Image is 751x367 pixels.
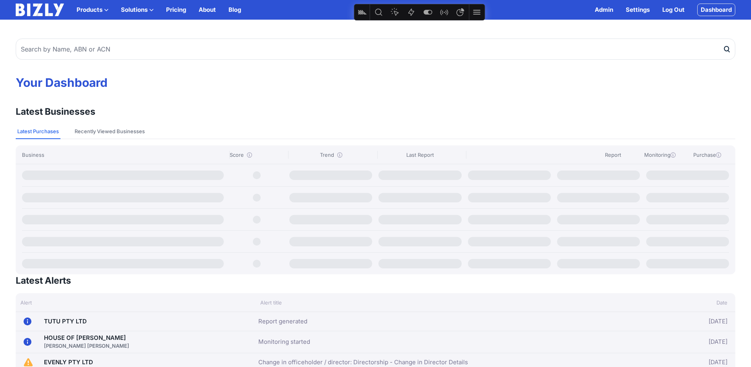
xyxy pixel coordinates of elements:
[662,5,685,15] a: Log Out
[595,5,613,15] a: Admin
[229,151,285,159] div: Score
[228,5,241,15] a: Blog
[258,337,310,347] a: Monitoring started
[73,124,146,139] button: Recently Viewed Businesses
[121,5,153,15] button: Solutions
[44,317,87,325] a: TUTU PTY LTD
[77,5,108,15] button: Products
[685,151,729,159] div: Purchase
[610,334,727,350] div: [DATE]
[256,299,616,306] div: Alert title
[44,342,129,350] div: [PERSON_NAME] [PERSON_NAME]
[591,151,635,159] div: Report
[258,358,468,367] a: Change in officeholder / director: Directorship - Change in Director Details
[377,151,463,159] div: Last Report
[199,5,216,15] a: About
[16,299,256,306] div: Alert
[16,75,735,90] h1: Your Dashboard
[22,151,226,159] div: Business
[44,358,93,366] a: EVENLY PTY LTD
[16,39,735,60] input: Search by Name, ABN or ACN
[638,151,682,159] div: Monitoring
[616,299,736,306] div: Date
[697,4,735,16] a: Dashboard
[16,124,735,139] nav: Tabs
[16,274,71,287] h3: Latest Alerts
[16,124,60,139] button: Latest Purchases
[44,334,129,350] a: HOUSE OF [PERSON_NAME][PERSON_NAME] [PERSON_NAME]
[166,5,186,15] a: Pricing
[610,315,727,328] div: [DATE]
[258,317,307,326] a: Report generated
[288,151,374,159] div: Trend
[16,105,95,118] h3: Latest Businesses
[626,5,650,15] a: Settings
